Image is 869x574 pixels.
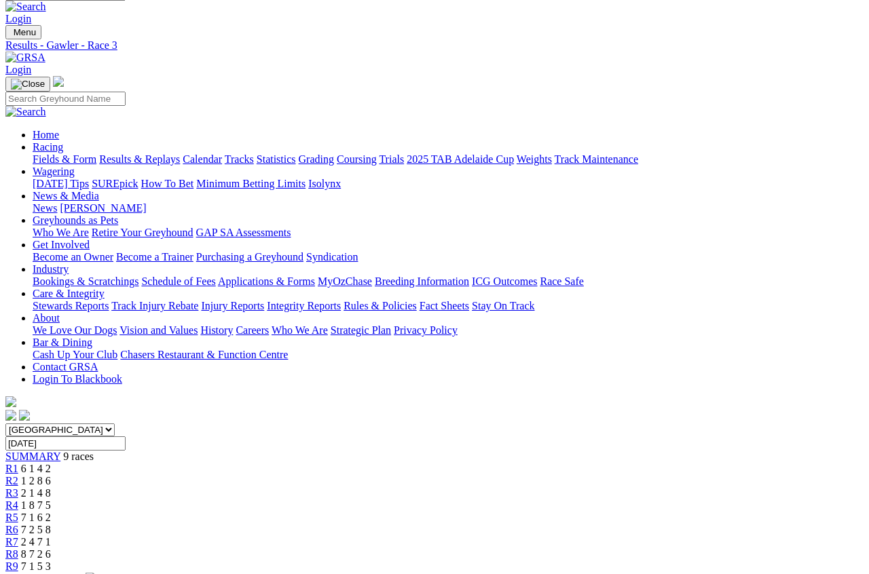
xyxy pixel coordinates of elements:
a: Track Maintenance [555,153,638,165]
span: 1 2 8 6 [21,475,51,486]
a: Become an Owner [33,251,113,263]
a: Minimum Betting Limits [196,178,306,189]
a: GAP SA Assessments [196,227,291,238]
a: R5 [5,512,18,523]
a: SUREpick [92,178,138,189]
span: 7 1 5 3 [21,560,51,572]
div: Industry [33,275,864,288]
a: Login [5,64,31,75]
div: Racing [33,153,864,166]
a: Tracks [225,153,254,165]
a: R3 [5,487,18,499]
img: facebook.svg [5,410,16,421]
a: Grading [299,153,334,165]
span: 7 1 6 2 [21,512,51,523]
a: Results - Gawler - Race 3 [5,39,864,52]
a: Care & Integrity [33,288,105,299]
a: Racing [33,141,63,153]
img: GRSA [5,52,45,64]
a: Fact Sheets [420,300,469,311]
button: Toggle navigation [5,77,50,92]
a: Statistics [257,153,296,165]
a: Become a Trainer [116,251,193,263]
a: Privacy Policy [394,324,458,336]
a: [PERSON_NAME] [60,202,146,214]
a: About [33,312,60,324]
a: Home [33,129,59,140]
a: Cash Up Your Club [33,349,117,360]
a: Greyhounds as Pets [33,214,118,226]
a: Integrity Reports [267,300,341,311]
div: Bar & Dining [33,349,864,361]
a: Chasers Restaurant & Function Centre [120,349,288,360]
a: Applications & Forms [218,275,315,287]
a: Retire Your Greyhound [92,227,193,238]
a: Bookings & Scratchings [33,275,138,287]
a: Track Injury Rebate [111,300,198,311]
a: MyOzChase [318,275,372,287]
div: Get Involved [33,251,864,263]
a: Vision and Values [119,324,198,336]
a: Trials [379,153,404,165]
a: Rules & Policies [344,300,417,311]
input: Select date [5,436,126,451]
a: Who We Are [272,324,328,336]
img: logo-grsa-white.png [5,396,16,407]
a: Race Safe [540,275,583,287]
div: Wagering [33,178,864,190]
img: logo-grsa-white.png [53,76,64,87]
button: Toggle navigation [5,25,41,39]
a: R2 [5,475,18,486]
a: Contact GRSA [33,361,98,372]
a: Wagering [33,166,75,177]
span: Menu [14,27,36,37]
a: ICG Outcomes [472,275,537,287]
a: Strategic Plan [331,324,391,336]
a: Who We Are [33,227,89,238]
input: Search [5,92,126,106]
a: R9 [5,560,18,572]
a: R6 [5,524,18,535]
img: twitter.svg [19,410,30,421]
span: 2 1 4 8 [21,487,51,499]
a: Fields & Form [33,153,96,165]
a: Login [5,13,31,24]
a: R4 [5,499,18,511]
a: Calendar [183,153,222,165]
a: R8 [5,548,18,560]
a: Get Involved [33,239,90,250]
a: R7 [5,536,18,548]
div: About [33,324,864,337]
a: 2025 TAB Adelaide Cup [407,153,514,165]
div: Greyhounds as Pets [33,227,864,239]
a: Stewards Reports [33,300,109,311]
a: Injury Reports [201,300,264,311]
div: News & Media [33,202,864,214]
a: Purchasing a Greyhound [196,251,303,263]
a: Careers [236,324,269,336]
a: SUMMARY [5,451,60,462]
a: News & Media [33,190,99,202]
a: Breeding Information [375,275,469,287]
a: R1 [5,463,18,474]
a: Coursing [337,153,377,165]
a: Results & Replays [99,153,180,165]
img: Search [5,106,46,118]
a: Industry [33,263,69,275]
a: [DATE] Tips [33,178,89,189]
a: History [200,324,233,336]
span: 2 4 7 1 [21,536,51,548]
div: Care & Integrity [33,300,864,312]
a: Stay On Track [472,300,534,311]
a: Login To Blackbook [33,373,122,385]
a: Syndication [306,251,358,263]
